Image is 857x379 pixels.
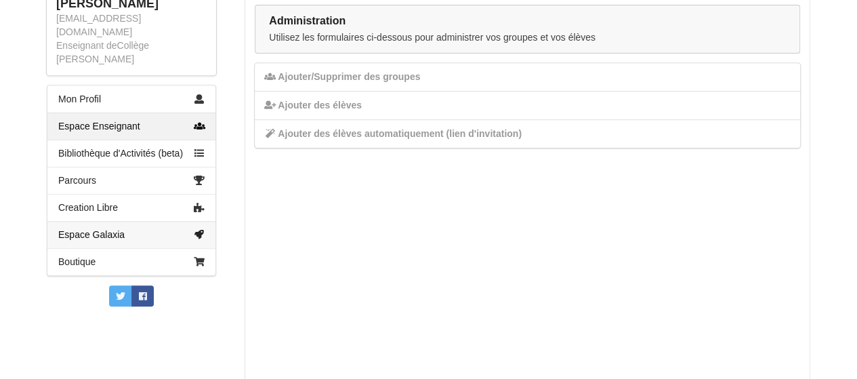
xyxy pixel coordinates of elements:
a: Creation Libre [47,194,215,221]
a: Mon Profil [47,85,215,113]
div: Enseignant de Collège [PERSON_NAME] [56,39,207,66]
a: Bibliothèque d'Activités (beta) [47,140,215,167]
a: Espace Galaxia [47,221,215,248]
a: Boutique [47,248,215,275]
div: Administration [269,14,786,28]
div: Ajouter des élèves automatiquement (lien d'invitation) [255,119,800,148]
p: Utilisez les formulaires ci-dessous pour administrer vos groupes et vos élèves [269,31,786,44]
div: Ajouter/Supprimer des groupes [255,63,800,91]
a: Espace Enseignant [47,113,215,140]
div: [EMAIL_ADDRESS][DOMAIN_NAME] [56,12,207,39]
div: Ajouter des élèves [255,91,800,119]
a: Parcours [47,167,215,194]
